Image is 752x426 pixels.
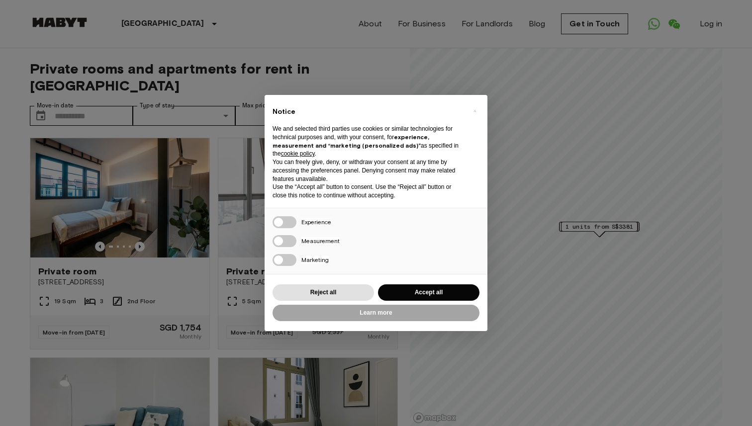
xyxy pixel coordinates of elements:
[301,256,329,263] span: Marketing
[273,158,464,183] p: You can freely give, deny, or withdraw your consent at any time by accessing the preferences pane...
[301,237,340,245] span: Measurement
[273,133,429,149] strong: experience, measurement and “marketing (personalized ads)”
[473,105,476,117] span: ×
[467,103,482,119] button: Close this notice
[273,107,464,117] h2: Notice
[273,305,479,321] button: Learn more
[281,150,315,157] a: cookie policy
[273,183,464,200] p: Use the “Accept all” button to consent. Use the “Reject all” button or close this notice to conti...
[273,125,464,158] p: We and selected third parties use cookies or similar technologies for technical purposes and, wit...
[378,284,479,301] button: Accept all
[301,218,331,226] span: Experience
[273,284,374,301] button: Reject all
